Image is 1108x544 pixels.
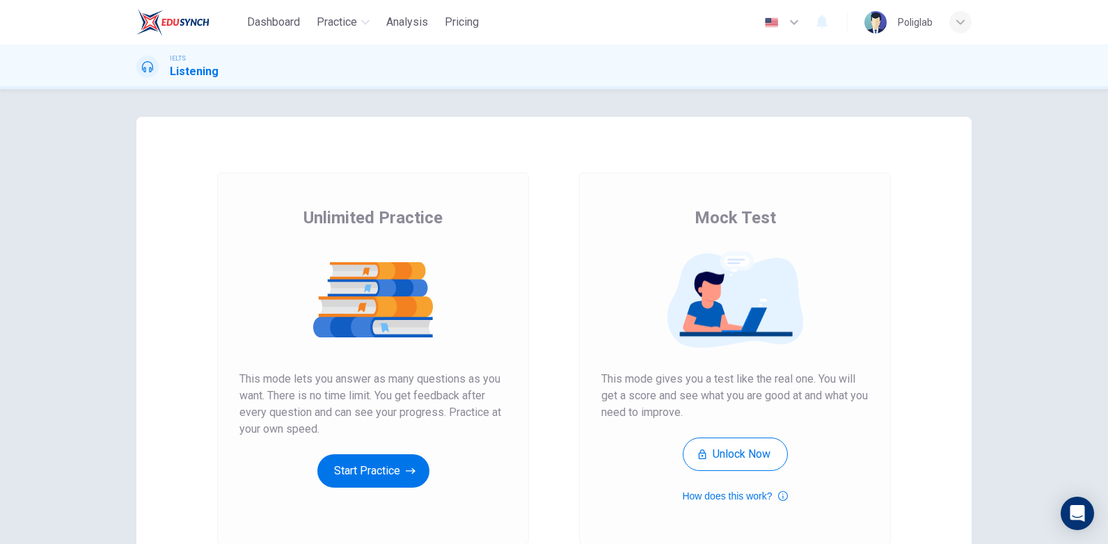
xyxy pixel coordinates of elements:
button: Pricing [439,10,484,35]
div: Poliglab [898,14,933,31]
span: IELTS [170,54,186,63]
div: Open Intercom Messenger [1061,497,1094,530]
button: Start Practice [317,454,429,488]
button: Dashboard [242,10,306,35]
span: This mode lets you answer as many questions as you want. There is no time limit. You get feedback... [239,371,507,438]
span: Mock Test [695,207,776,229]
span: Unlimited Practice [303,207,443,229]
button: How does this work? [682,488,787,504]
span: Dashboard [247,14,300,31]
a: EduSynch logo [136,8,242,36]
img: Profile picture [864,11,887,33]
span: This mode gives you a test like the real one. You will get a score and see what you are good at a... [601,371,869,421]
button: Analysis [381,10,434,35]
img: EduSynch logo [136,8,209,36]
img: en [763,17,780,28]
span: Analysis [386,14,428,31]
button: Practice [311,10,375,35]
button: Unlock Now [683,438,788,471]
span: Practice [317,14,357,31]
h1: Listening [170,63,219,80]
span: Pricing [445,14,479,31]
